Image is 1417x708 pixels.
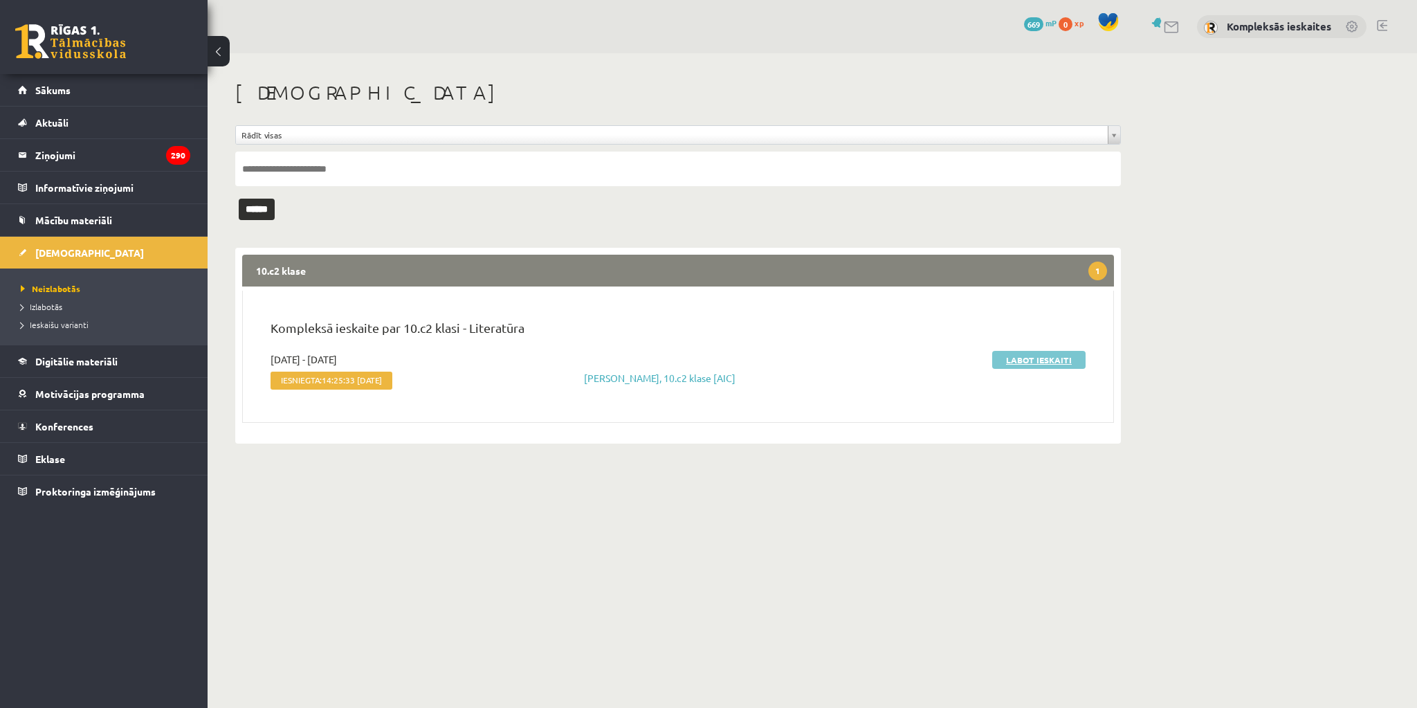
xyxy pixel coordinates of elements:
[18,74,190,106] a: Sākums
[35,214,112,226] span: Mācību materiāli
[992,351,1086,369] a: Labot ieskaiti
[35,139,190,171] legend: Ziņojumi
[18,443,190,475] a: Eklase
[241,126,1102,144] span: Rādīt visas
[271,352,337,367] span: [DATE] - [DATE]
[271,372,392,390] span: Iesniegta:
[584,372,735,384] a: [PERSON_NAME], 10.c2 klase [AIC]
[18,475,190,507] a: Proktoringa izmēģinājums
[35,485,156,498] span: Proktoringa izmēģinājums
[18,410,190,442] a: Konferences
[18,378,190,410] a: Motivācijas programma
[242,255,1114,287] legend: 10.c2 klase
[21,301,62,312] span: Izlabotās
[35,388,145,400] span: Motivācijas programma
[236,126,1120,144] a: Rādīt visas
[35,246,144,259] span: [DEMOGRAPHIC_DATA]
[18,139,190,171] a: Ziņojumi290
[35,84,71,96] span: Sākums
[1204,21,1218,35] img: Kompleksās ieskaites
[35,172,190,203] legend: Informatīvie ziņojumi
[35,116,68,129] span: Aktuāli
[35,420,93,433] span: Konferences
[21,282,194,295] a: Neizlabotās
[18,172,190,203] a: Informatīvie ziņojumi
[21,318,194,331] a: Ieskaišu varianti
[1075,17,1084,28] span: xp
[18,345,190,377] a: Digitālie materiāli
[1059,17,1072,31] span: 0
[35,355,118,367] span: Digitālie materiāli
[15,24,126,59] a: Rīgas 1. Tālmācības vidusskola
[21,300,194,313] a: Izlabotās
[21,283,80,294] span: Neizlabotās
[1024,17,1057,28] a: 669 mP
[21,319,89,330] span: Ieskaišu varianti
[271,318,1086,344] p: Kompleksā ieskaite par 10.c2 klasi - Literatūra
[322,375,382,385] span: 14:25:33 [DATE]
[1045,17,1057,28] span: mP
[1059,17,1090,28] a: 0 xp
[35,453,65,465] span: Eklase
[18,107,190,138] a: Aktuāli
[166,146,190,165] i: 290
[1088,262,1107,280] span: 1
[235,81,1121,105] h1: [DEMOGRAPHIC_DATA]
[1024,17,1043,31] span: 669
[18,237,190,269] a: [DEMOGRAPHIC_DATA]
[18,204,190,236] a: Mācību materiāli
[1227,19,1331,33] a: Kompleksās ieskaites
